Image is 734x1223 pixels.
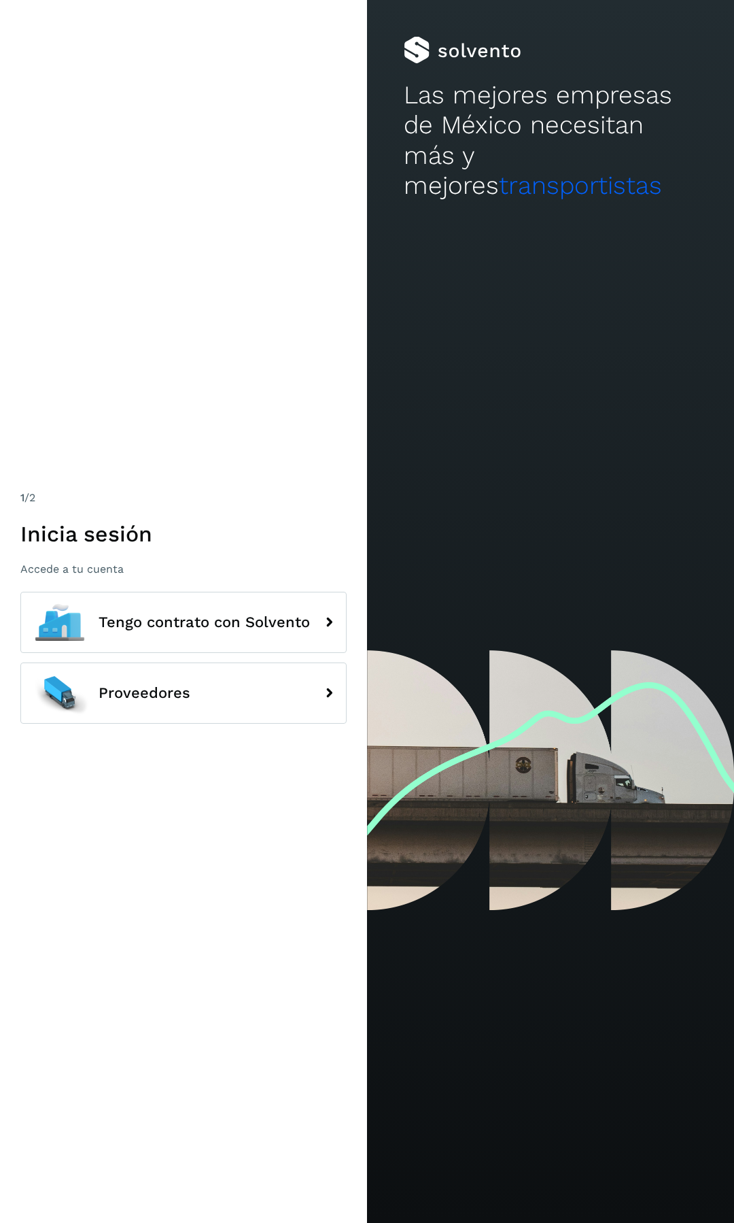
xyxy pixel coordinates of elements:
span: 1 [20,491,24,504]
h2: Las mejores empresas de México necesitan más y mejores [404,80,697,201]
button: Proveedores [20,663,347,724]
span: Proveedores [99,685,190,701]
span: Tengo contrato con Solvento [99,614,310,631]
p: Accede a tu cuenta [20,563,347,575]
h1: Inicia sesión [20,521,347,547]
div: /2 [20,490,347,506]
span: transportistas [499,171,662,200]
button: Tengo contrato con Solvento [20,592,347,653]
